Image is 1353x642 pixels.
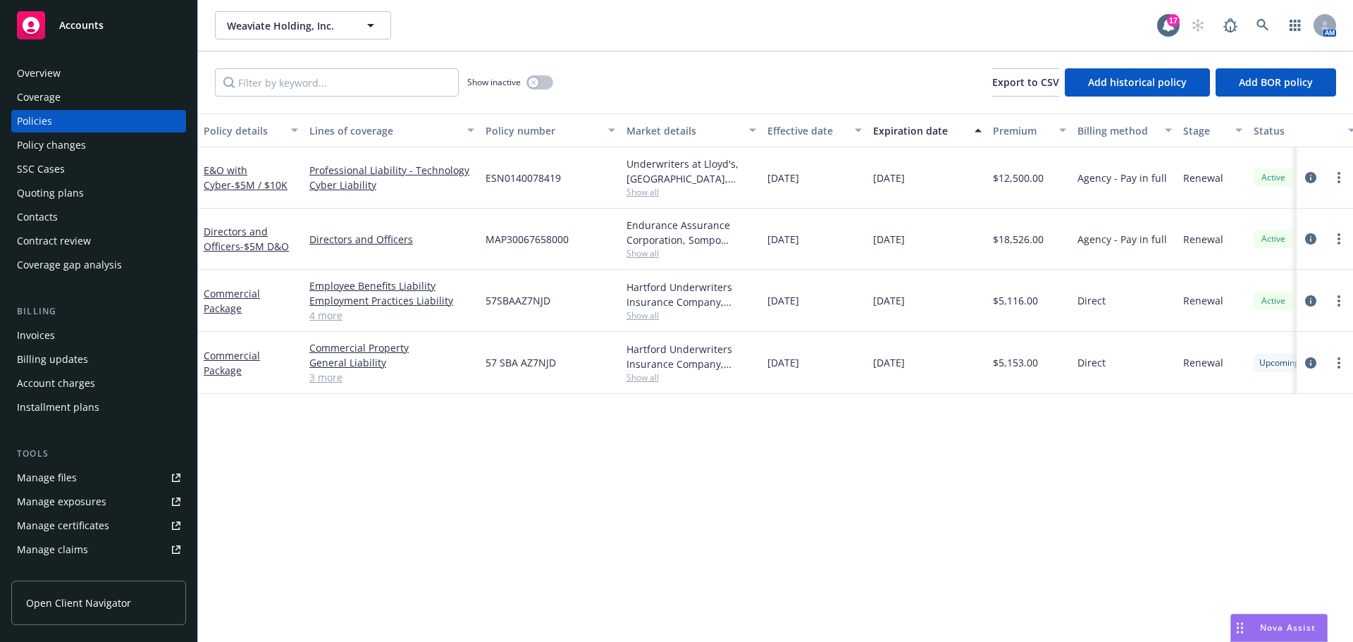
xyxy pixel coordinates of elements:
[17,396,99,419] div: Installment plans
[309,278,474,293] a: Employee Benefits Liability
[17,254,122,276] div: Coverage gap analysis
[11,396,186,419] a: Installment plans
[626,156,756,186] div: Underwriters at Lloyd's, [GEOGRAPHIC_DATA], [PERSON_NAME] of London, CFC Underwriting, Limit
[309,355,474,370] a: General Liability
[1065,68,1210,97] button: Add historical policy
[204,123,283,138] div: Policy details
[11,562,186,585] a: Manage BORs
[626,342,756,371] div: Hartford Underwriters Insurance Company, Hartford Insurance Group
[486,123,600,138] div: Policy number
[1302,292,1319,309] a: circleInformation
[11,134,186,156] a: Policy changes
[17,467,77,489] div: Manage files
[1230,614,1328,642] button: Nova Assist
[304,113,480,147] button: Lines of coverage
[1330,230,1347,247] a: more
[1183,123,1227,138] div: Stage
[215,11,391,39] button: Weaviate Holding, Inc.
[1183,293,1223,308] span: Renewal
[992,75,1059,89] span: Export to CSV
[204,287,260,315] a: Commercial Package
[227,18,349,33] span: Weaviate Holding, Inc.
[17,62,61,85] div: Overview
[17,348,88,371] div: Billing updates
[467,76,521,88] span: Show inactive
[767,232,799,247] span: [DATE]
[767,123,846,138] div: Effective date
[11,348,186,371] a: Billing updates
[11,206,186,228] a: Contacts
[1167,14,1180,27] div: 17
[1254,123,1340,138] div: Status
[1259,357,1299,369] span: Upcoming
[11,324,186,347] a: Invoices
[1231,615,1249,641] div: Drag to move
[309,232,474,247] a: Directors and Officers
[867,113,987,147] button: Expiration date
[309,178,474,192] a: Cyber Liability
[1216,11,1244,39] a: Report a Bug
[204,163,288,192] a: E&O with Cyber
[11,110,186,132] a: Policies
[626,186,756,198] span: Show all
[11,447,186,461] div: Tools
[11,304,186,319] div: Billing
[1183,171,1223,185] span: Renewal
[1077,171,1167,185] span: Agency - Pay in full
[17,86,61,109] div: Coverage
[1260,622,1316,634] span: Nova Assist
[626,309,756,321] span: Show all
[204,349,260,377] a: Commercial Package
[198,113,304,147] button: Policy details
[59,20,104,31] span: Accounts
[1249,11,1277,39] a: Search
[1077,232,1167,247] span: Agency - Pay in full
[1259,233,1287,245] span: Active
[486,355,556,370] span: 57 SBA AZ7NJD
[1216,68,1336,97] button: Add BOR policy
[993,171,1044,185] span: $12,500.00
[309,340,474,355] a: Commercial Property
[26,595,131,610] span: Open Client Navigator
[17,158,65,180] div: SSC Cases
[11,62,186,85] a: Overview
[486,171,561,185] span: ESN0140078419
[767,171,799,185] span: [DATE]
[767,293,799,308] span: [DATE]
[1330,169,1347,186] a: more
[873,293,905,308] span: [DATE]
[11,467,186,489] a: Manage files
[231,178,288,192] span: - $5M / $10K
[11,514,186,537] a: Manage certificates
[17,490,106,513] div: Manage exposures
[1239,75,1313,89] span: Add BOR policy
[17,182,84,204] div: Quoting plans
[626,123,741,138] div: Market details
[626,280,756,309] div: Hartford Underwriters Insurance Company, Hartford Insurance Group
[1183,355,1223,370] span: Renewal
[1330,292,1347,309] a: more
[11,372,186,395] a: Account charges
[17,134,86,156] div: Policy changes
[309,123,459,138] div: Lines of coverage
[11,490,186,513] a: Manage exposures
[215,68,459,97] input: Filter by keyword...
[873,123,966,138] div: Expiration date
[11,538,186,561] a: Manage claims
[1183,232,1223,247] span: Renewal
[873,355,905,370] span: [DATE]
[11,254,186,276] a: Coverage gap analysis
[1072,113,1178,147] button: Billing method
[486,232,569,247] span: MAP30067658000
[1330,354,1347,371] a: more
[11,158,186,180] a: SSC Cases
[17,372,95,395] div: Account charges
[486,293,550,308] span: 57SBAAZ7NJD
[11,86,186,109] a: Coverage
[1302,230,1319,247] a: circleInformation
[993,232,1044,247] span: $18,526.00
[626,247,756,259] span: Show all
[1259,295,1287,307] span: Active
[992,68,1059,97] button: Export to CSV
[1077,355,1106,370] span: Direct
